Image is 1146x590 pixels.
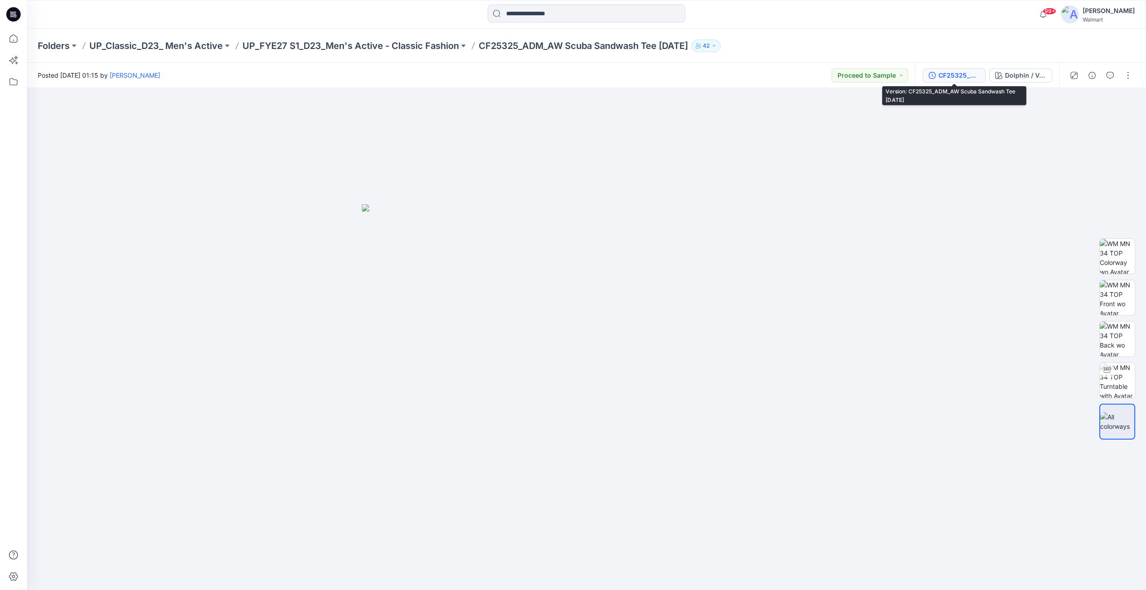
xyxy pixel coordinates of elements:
[479,40,688,52] p: CF25325_ADM_AW Scuba Sandwash Tee [DATE]
[110,71,160,79] a: [PERSON_NAME]
[1061,5,1079,23] img: avatar
[38,40,70,52] a: Folders
[1100,412,1134,431] img: All colorways
[1100,239,1135,274] img: WM MN 34 TOP Colorway wo Avatar
[1085,68,1099,83] button: Details
[1100,363,1135,398] img: WM MN 34 TOP Turntable with Avatar
[1043,8,1056,15] span: 99+
[1100,321,1135,357] img: WM MN 34 TOP Back wo Avatar
[362,204,811,590] img: eyJhbGciOiJIUzI1NiIsImtpZCI6IjAiLCJzbHQiOiJzZXMiLCJ0eXAiOiJKV1QifQ.eyJkYXRhIjp7InR5cGUiOiJzdG9yYW...
[89,40,223,52] a: UP_Classic_D23_ Men's Active
[1100,280,1135,315] img: WM MN 34 TOP Front wo Avatar
[1005,70,1046,80] div: Dolphin / Voltage Green
[989,68,1052,83] button: Dolphin / Voltage Green
[38,70,160,80] span: Posted [DATE] 01:15 by
[1083,5,1135,16] div: [PERSON_NAME]
[242,40,459,52] a: UP_FYE27 S1_D23_Men's Active - Classic Fashion
[939,70,980,80] div: CF25325_ADM_AW Scuba Sandwash Tee 30APR25
[703,41,710,51] p: 42
[692,40,721,52] button: 42
[1083,16,1135,23] div: Walmart
[923,68,986,83] button: CF25325_ADM_AW Scuba Sandwash Tee [DATE]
